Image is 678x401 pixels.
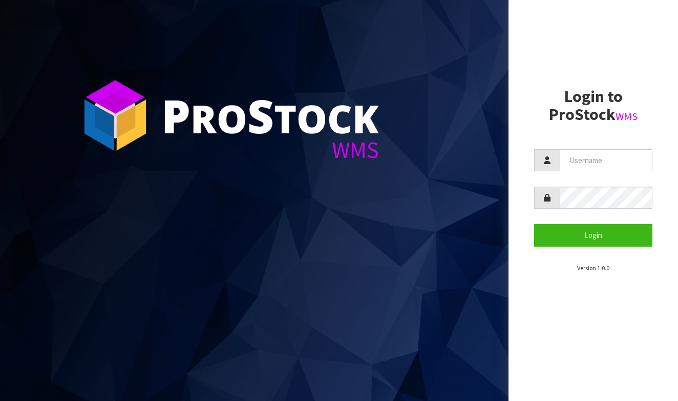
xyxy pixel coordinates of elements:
[247,84,274,147] span: S
[161,84,190,147] span: P
[534,88,652,124] h2: Login to ProStock
[77,77,154,154] img: ProStock Cube
[161,92,379,138] div: ro tock
[161,138,379,162] div: WMS
[560,149,652,171] input: Username
[577,264,609,272] small: Version 1.0.0
[534,224,652,246] button: Login
[616,110,638,123] small: WMS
